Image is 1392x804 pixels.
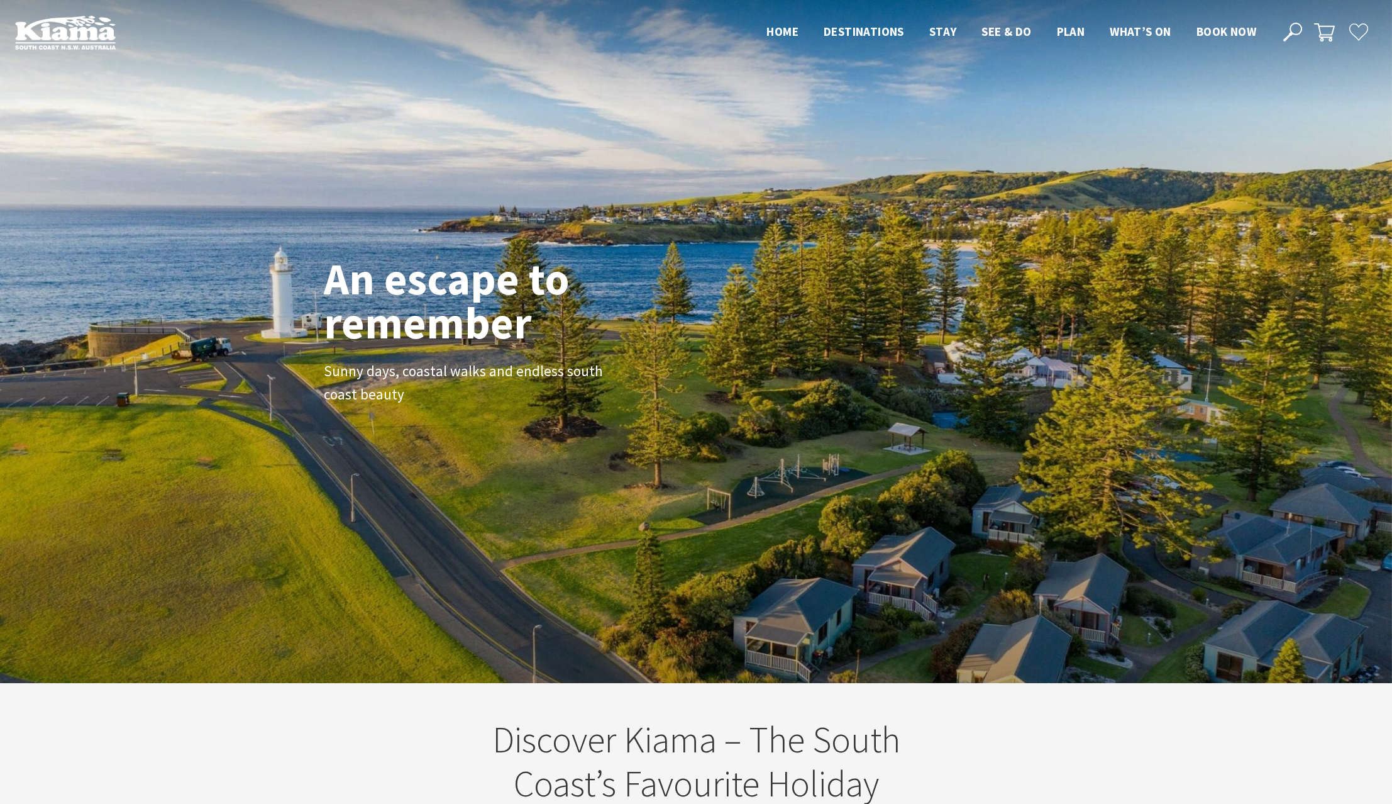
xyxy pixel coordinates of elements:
h1: An escape to remember [324,257,670,345]
span: See & Do [981,24,1031,39]
span: Book now [1196,24,1256,39]
span: Destinations [824,24,904,39]
span: What’s On [1110,24,1171,39]
img: Kiama Logo [15,15,116,50]
span: Plan [1057,24,1085,39]
nav: Main Menu [754,22,1269,43]
span: Stay [929,24,957,39]
span: Home [766,24,798,39]
p: Sunny days, coastal walks and endless south coast beauty [324,360,607,406]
